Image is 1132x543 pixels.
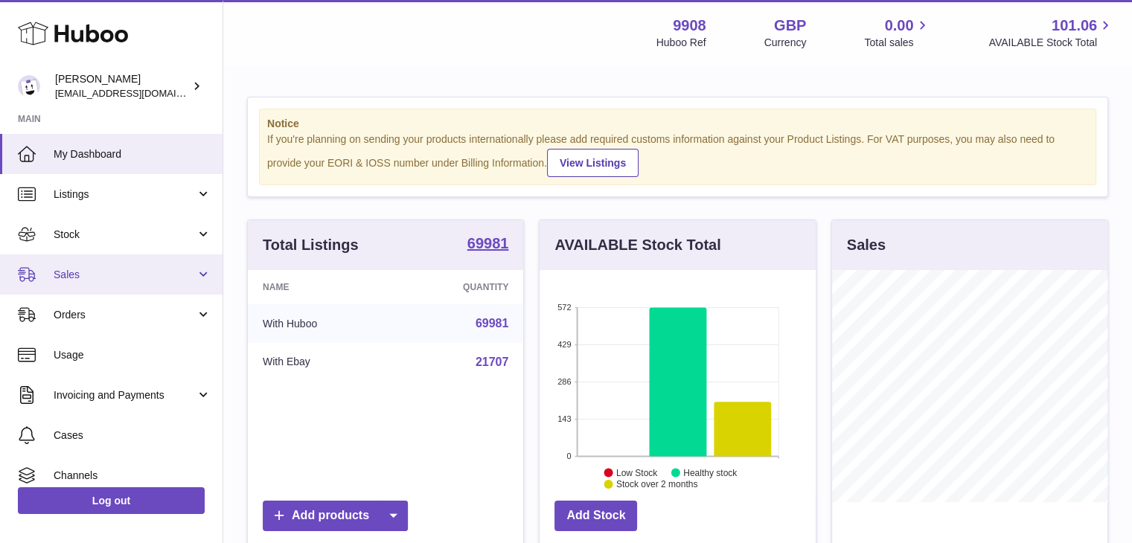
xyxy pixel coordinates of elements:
[774,16,806,36] strong: GBP
[54,388,196,402] span: Invoicing and Payments
[467,236,509,251] strong: 69981
[557,377,571,386] text: 286
[557,414,571,423] text: 143
[547,149,639,177] a: View Listings
[18,75,40,97] img: tbcollectables@hotmail.co.uk
[54,147,211,161] span: My Dashboard
[54,348,211,362] span: Usage
[616,467,658,478] text: Low Stock
[267,117,1088,131] strong: Notice
[557,303,571,312] text: 572
[864,36,930,50] span: Total sales
[554,501,637,531] a: Add Stock
[467,236,509,254] a: 69981
[18,487,205,514] a: Log out
[764,36,807,50] div: Currency
[616,479,697,489] text: Stock over 2 months
[864,16,930,50] a: 0.00 Total sales
[54,469,211,483] span: Channels
[683,467,738,478] text: Healthy stock
[248,304,393,343] td: With Huboo
[885,16,914,36] span: 0.00
[656,36,706,50] div: Huboo Ref
[248,270,393,304] th: Name
[1052,16,1097,36] span: 101.06
[248,343,393,382] td: With Ebay
[54,187,196,202] span: Listings
[988,36,1114,50] span: AVAILABLE Stock Total
[988,16,1114,50] a: 101.06 AVAILABLE Stock Total
[557,340,571,349] text: 429
[847,235,886,255] h3: Sales
[267,132,1088,177] div: If you're planning on sending your products internationally please add required customs informati...
[54,308,196,322] span: Orders
[673,16,706,36] strong: 9908
[54,228,196,242] span: Stock
[554,235,720,255] h3: AVAILABLE Stock Total
[54,428,211,443] span: Cases
[476,356,509,368] a: 21707
[54,268,196,282] span: Sales
[393,270,523,304] th: Quantity
[263,235,359,255] h3: Total Listings
[55,87,219,99] span: [EMAIL_ADDRESS][DOMAIN_NAME]
[263,501,408,531] a: Add products
[567,452,572,460] text: 0
[55,72,189,100] div: [PERSON_NAME]
[476,317,509,330] a: 69981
